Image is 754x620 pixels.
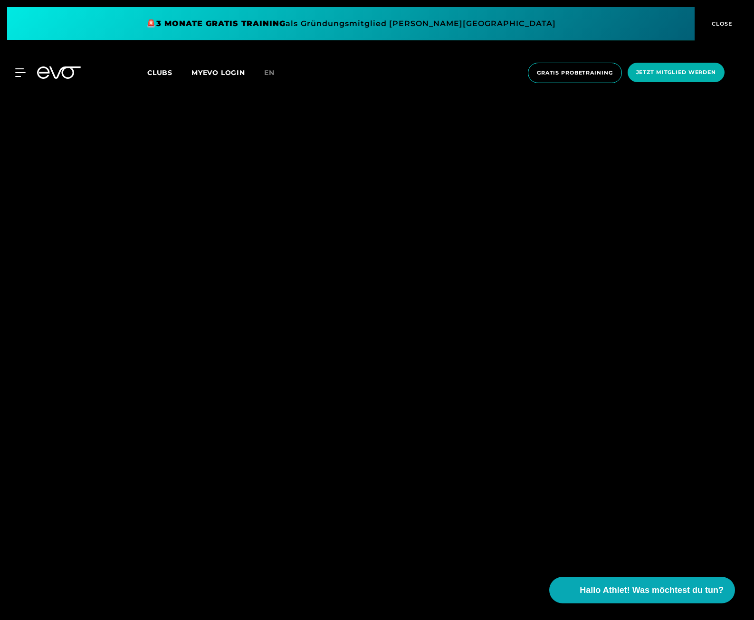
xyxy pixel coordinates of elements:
[636,68,716,76] span: Jetzt Mitglied werden
[695,7,747,40] button: CLOSE
[191,68,245,77] a: MYEVO LOGIN
[625,63,727,83] a: Jetzt Mitglied werden
[264,67,286,78] a: en
[537,69,613,77] span: Gratis Probetraining
[709,19,733,28] span: CLOSE
[147,68,191,77] a: Clubs
[264,68,275,77] span: en
[147,68,172,77] span: Clubs
[549,577,735,603] button: Hallo Athlet! Was möchtest du tun?
[525,63,625,83] a: Gratis Probetraining
[580,584,724,597] span: Hallo Athlet! Was möchtest du tun?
